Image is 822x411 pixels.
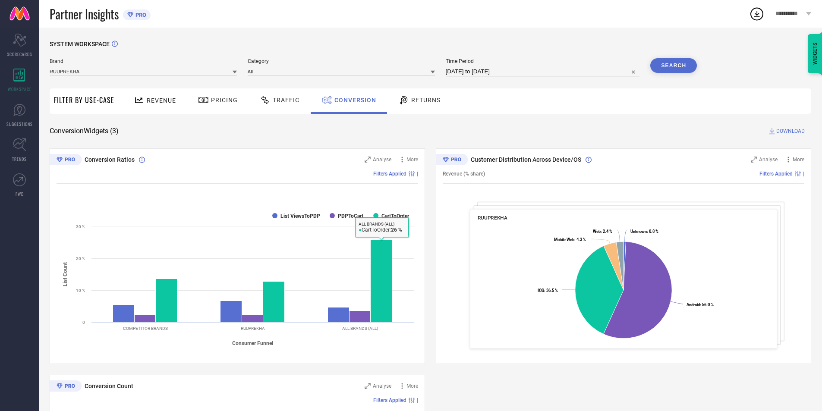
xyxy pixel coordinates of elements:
[373,383,391,389] span: Analyse
[793,157,804,163] span: More
[280,213,320,219] text: List ViewsToPDP
[803,171,804,177] span: |
[373,397,406,403] span: Filters Applied
[85,156,135,163] span: Conversion Ratios
[133,12,146,18] span: PRO
[593,229,601,234] tspan: Web
[334,97,376,104] span: Conversion
[50,154,82,167] div: Premium
[406,383,418,389] span: More
[443,171,485,177] span: Revenue (% share)
[373,171,406,177] span: Filters Applied
[50,380,82,393] div: Premium
[554,237,586,242] text: : 4.3 %
[417,397,418,403] span: |
[50,58,237,64] span: Brand
[630,229,647,234] tspan: Unknown
[751,157,757,163] svg: Zoom
[471,156,581,163] span: Customer Distribution Across Device/OS
[76,224,85,229] text: 30 %
[248,58,435,64] span: Category
[446,66,640,77] input: Select time period
[406,157,418,163] span: More
[342,326,378,331] text: ALL BRANDS (ALL)
[7,51,32,57] span: SCORECARDS
[749,6,765,22] div: Open download list
[417,171,418,177] span: |
[446,58,640,64] span: Time Period
[687,302,700,307] tspan: Android
[16,191,24,197] span: FWD
[241,326,265,331] text: RUUPREKHA
[123,326,168,331] text: COMPETITOR BRANDS
[687,302,714,307] text: : 56.0 %
[12,156,27,162] span: TRENDS
[554,237,574,242] tspan: Mobile Web
[478,215,507,221] span: RUUPREKHA
[630,229,658,234] text: : 0.8 %
[365,157,371,163] svg: Zoom
[373,157,391,163] span: Analyse
[62,262,68,286] tspan: List Count
[273,97,299,104] span: Traffic
[411,97,441,104] span: Returns
[381,213,409,219] text: CartToOrder
[538,288,558,293] text: : 36.5 %
[650,58,697,73] button: Search
[50,127,119,135] span: Conversion Widgets ( 3 )
[436,154,468,167] div: Premium
[76,256,85,261] text: 20 %
[147,97,176,104] span: Revenue
[82,320,85,325] text: 0
[76,288,85,293] text: 10 %
[50,5,119,23] span: Partner Insights
[54,95,114,105] span: Filter By Use-Case
[232,340,273,346] tspan: Consumer Funnel
[50,41,110,47] span: SYSTEM WORKSPACE
[8,86,31,92] span: WORKSPACE
[211,97,238,104] span: Pricing
[538,288,544,293] tspan: IOS
[6,121,33,127] span: SUGGESTIONS
[759,157,778,163] span: Analyse
[593,229,612,234] text: : 2.4 %
[85,383,133,389] span: Conversion Count
[776,127,805,135] span: DOWNLOAD
[759,171,793,177] span: Filters Applied
[338,213,363,219] text: PDPToCart
[365,383,371,389] svg: Zoom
